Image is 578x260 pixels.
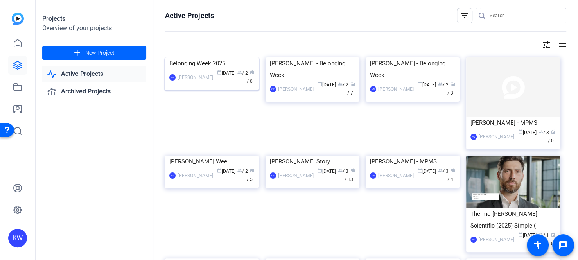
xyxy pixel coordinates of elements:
[247,169,255,182] span: / 5
[460,11,469,20] mat-icon: filter_list
[217,70,222,75] span: calendar_today
[418,82,436,88] span: [DATE]
[250,168,255,173] span: radio
[42,46,146,60] button: New Project
[250,70,255,75] span: radio
[451,168,455,173] span: radio
[438,82,443,86] span: group
[370,57,455,81] div: [PERSON_NAME] - Belonging Week
[558,240,568,250] mat-icon: message
[247,70,255,84] span: / 0
[418,169,436,174] span: [DATE]
[470,237,477,243] div: KW
[470,134,477,140] div: KW
[270,156,355,167] div: [PERSON_NAME] Story
[548,233,556,246] span: / 0
[278,172,314,179] div: [PERSON_NAME]
[370,156,455,167] div: [PERSON_NAME] - MPMS
[318,168,322,173] span: calendar_today
[237,168,242,173] span: group
[418,82,422,86] span: calendar_today
[270,172,276,179] div: KW
[165,11,214,20] h1: Active Projects
[338,168,343,173] span: group
[542,40,551,50] mat-icon: tune
[42,84,146,100] a: Archived Projects
[470,208,556,231] div: Thermo [PERSON_NAME] Scientific (2025) Simple (
[479,133,514,141] div: [PERSON_NAME]
[539,129,543,134] span: group
[551,232,556,237] span: radio
[378,85,414,93] div: [PERSON_NAME]
[169,156,255,167] div: [PERSON_NAME] Wee
[85,49,115,57] span: New Project
[418,168,422,173] span: calendar_today
[470,117,556,129] div: [PERSON_NAME] - MPMS
[338,169,348,174] span: / 3
[539,233,549,238] span: / 1
[438,82,449,88] span: / 2
[178,172,213,179] div: [PERSON_NAME]
[548,130,556,143] span: / 0
[12,13,24,25] img: blue-gradient.svg
[338,82,343,86] span: group
[270,57,355,81] div: [PERSON_NAME] - Belonging Week
[237,70,242,75] span: group
[518,130,537,135] span: [DATE]
[539,130,549,135] span: / 3
[551,129,556,134] span: radio
[8,229,27,247] div: KW
[169,57,255,69] div: Belonging Week 2025
[169,172,176,179] div: KW
[438,169,449,174] span: / 3
[178,74,213,81] div: [PERSON_NAME]
[557,40,566,50] mat-icon: list
[350,82,355,86] span: radio
[451,82,455,86] span: radio
[447,169,455,182] span: / 4
[42,14,146,23] div: Projects
[518,233,537,238] span: [DATE]
[318,82,336,88] span: [DATE]
[42,66,146,82] a: Active Projects
[338,82,348,88] span: / 2
[169,74,176,81] div: MN
[217,168,222,173] span: calendar_today
[518,232,523,237] span: calendar_today
[217,169,235,174] span: [DATE]
[539,232,543,237] span: group
[237,169,248,174] span: / 2
[270,86,276,92] div: KW
[217,70,235,76] span: [DATE]
[378,172,414,179] div: [PERSON_NAME]
[72,48,82,58] mat-icon: add
[518,129,523,134] span: calendar_today
[237,70,248,76] span: / 2
[533,240,542,250] mat-icon: accessibility
[370,86,376,92] div: MN
[479,236,514,244] div: [PERSON_NAME]
[438,168,443,173] span: group
[318,82,322,86] span: calendar_today
[347,82,355,96] span: / 7
[278,85,314,93] div: [PERSON_NAME]
[318,169,336,174] span: [DATE]
[490,11,560,20] input: Search
[447,82,455,96] span: / 3
[42,23,146,33] div: Overview of your projects
[350,168,355,173] span: radio
[370,172,376,179] div: MN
